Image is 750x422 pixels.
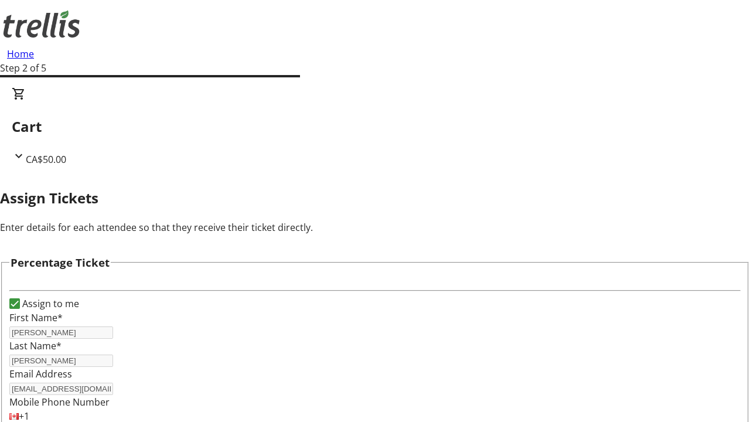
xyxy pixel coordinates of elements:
[20,297,79,311] label: Assign to me
[12,87,738,166] div: CartCA$50.00
[9,339,62,352] label: Last Name*
[11,254,110,271] h3: Percentage Ticket
[9,367,72,380] label: Email Address
[12,116,738,137] h2: Cart
[9,396,110,409] label: Mobile Phone Number
[9,311,63,324] label: First Name*
[26,153,66,166] span: CA$50.00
